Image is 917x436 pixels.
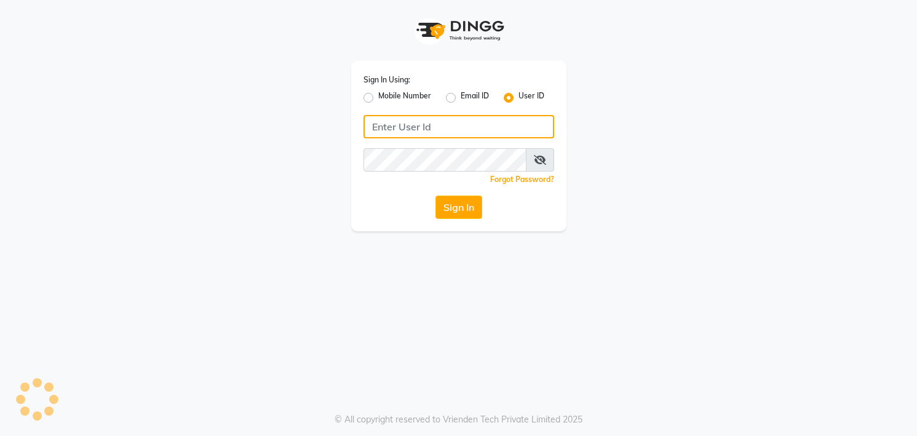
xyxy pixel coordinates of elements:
[378,90,431,105] label: Mobile Number
[435,196,482,219] button: Sign In
[518,90,544,105] label: User ID
[363,115,554,138] input: Username
[490,175,554,184] a: Forgot Password?
[363,148,526,172] input: Username
[410,12,508,49] img: logo1.svg
[461,90,489,105] label: Email ID
[363,74,410,85] label: Sign In Using:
